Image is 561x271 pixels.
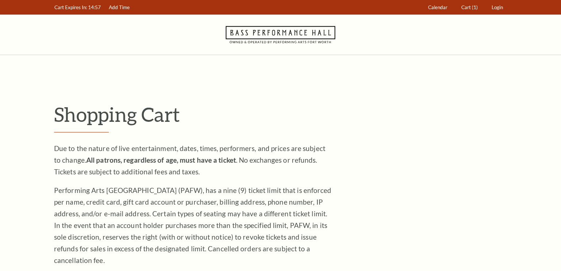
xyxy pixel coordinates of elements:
[458,0,481,15] a: Cart (1)
[86,156,236,164] strong: All patrons, regardless of age, must have a ticket
[54,102,507,126] p: Shopping Cart
[54,185,332,266] p: Performing Arts [GEOGRAPHIC_DATA] (PAFW), has a nine (9) ticket limit that is enforced per name, ...
[472,4,478,10] span: (1)
[425,0,451,15] a: Calendar
[428,4,447,10] span: Calendar
[54,144,325,176] span: Due to the nature of live entertainment, dates, times, performers, and prices are subject to chan...
[106,0,133,15] a: Add Time
[88,4,101,10] span: 14:57
[492,4,503,10] span: Login
[54,4,87,10] span: Cart Expires In:
[488,0,507,15] a: Login
[461,4,471,10] span: Cart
